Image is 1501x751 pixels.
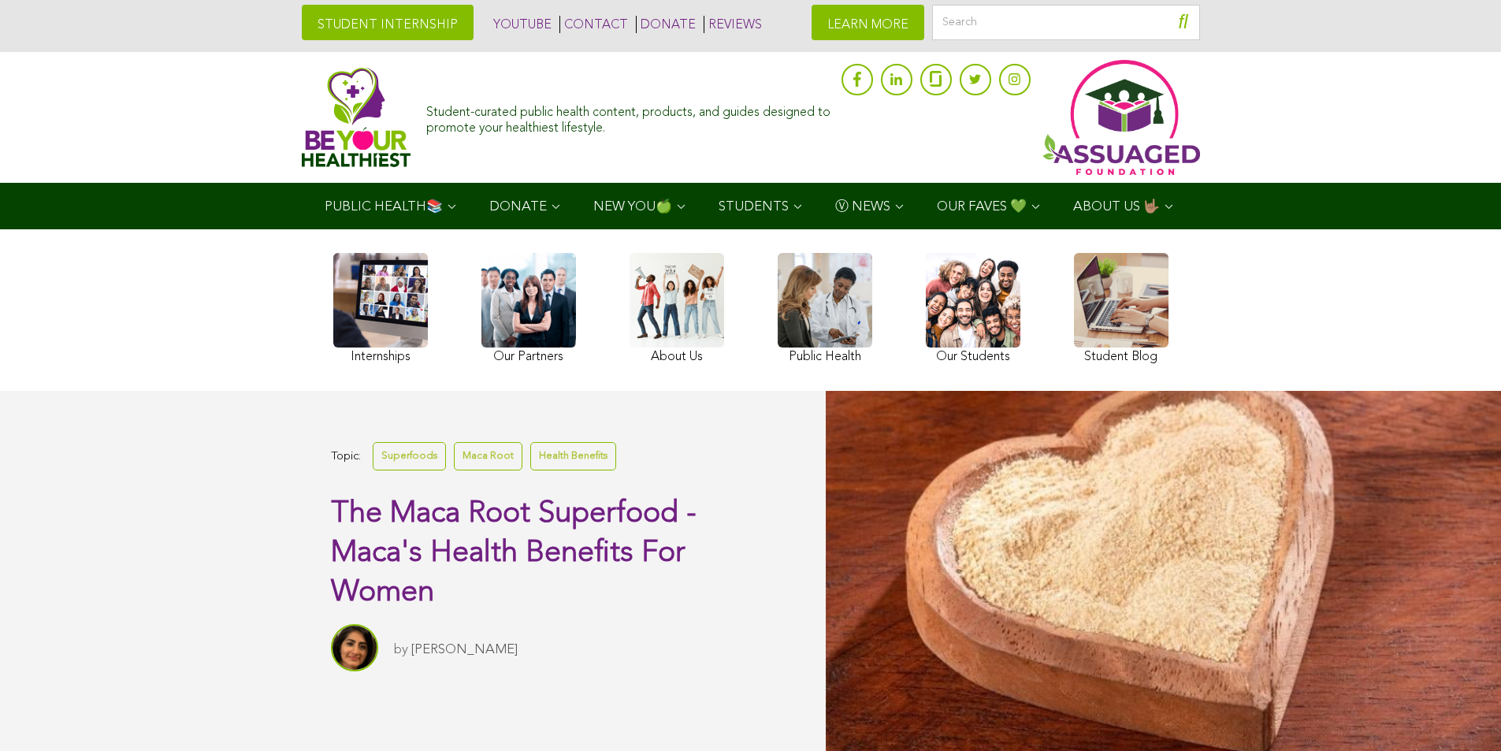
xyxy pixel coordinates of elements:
span: Topic: [331,446,361,467]
input: Search [932,5,1200,40]
span: Ⓥ NEWS [835,200,890,214]
img: glassdoor [930,71,941,87]
span: The Maca Root Superfood - Maca's Health Benefits For Women [331,499,697,608]
div: Student-curated public health content, products, and guides designed to promote your healthiest l... [426,98,833,136]
span: STUDENTS [719,200,789,214]
a: DONATE [636,16,696,33]
a: Health Benefits [530,442,616,470]
span: PUBLIC HEALTH📚 [325,200,443,214]
a: Maca Root [454,442,522,470]
a: STUDENT INTERNSHIP [302,5,474,40]
span: DONATE [489,200,547,214]
span: by [394,643,408,656]
iframe: Chat Widget [1422,675,1501,751]
a: Superfoods [373,442,446,470]
span: NEW YOU🍏 [593,200,672,214]
a: [PERSON_NAME] [411,643,518,656]
div: Navigation Menu [302,183,1200,229]
a: REVIEWS [704,16,762,33]
a: LEARN MORE [812,5,924,40]
span: OUR FAVES 💚 [937,200,1027,214]
a: YOUTUBE [489,16,552,33]
img: Sitara Darvish [331,624,378,671]
span: ABOUT US 🤟🏽 [1073,200,1160,214]
a: CONTACT [559,16,628,33]
img: Assuaged App [1042,60,1200,175]
img: Assuaged [302,67,411,167]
